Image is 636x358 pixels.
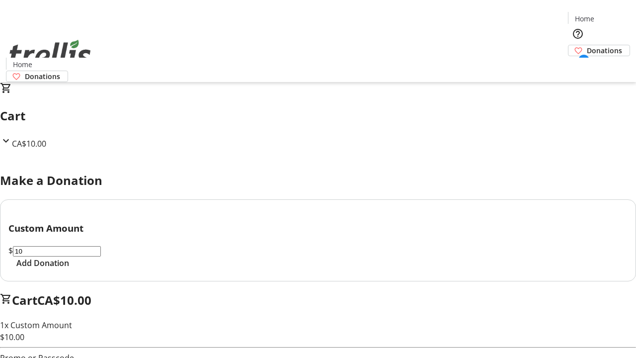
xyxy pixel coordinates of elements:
span: CA$10.00 [37,292,91,308]
h3: Custom Amount [8,221,628,235]
span: Home [13,59,32,70]
span: Home [575,13,594,24]
span: $ [8,245,13,256]
a: Donations [6,71,68,82]
input: Donation Amount [13,246,101,257]
a: Donations [568,45,630,56]
span: Donations [587,45,622,56]
span: Donations [25,71,60,82]
button: Cart [568,56,588,76]
span: Add Donation [16,257,69,269]
a: Home [6,59,38,70]
a: Home [568,13,600,24]
span: CA$10.00 [12,138,46,149]
button: Help [568,24,588,44]
button: Add Donation [8,257,77,269]
img: Orient E2E Organization 6uU3ANMNi8's Logo [6,29,94,79]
